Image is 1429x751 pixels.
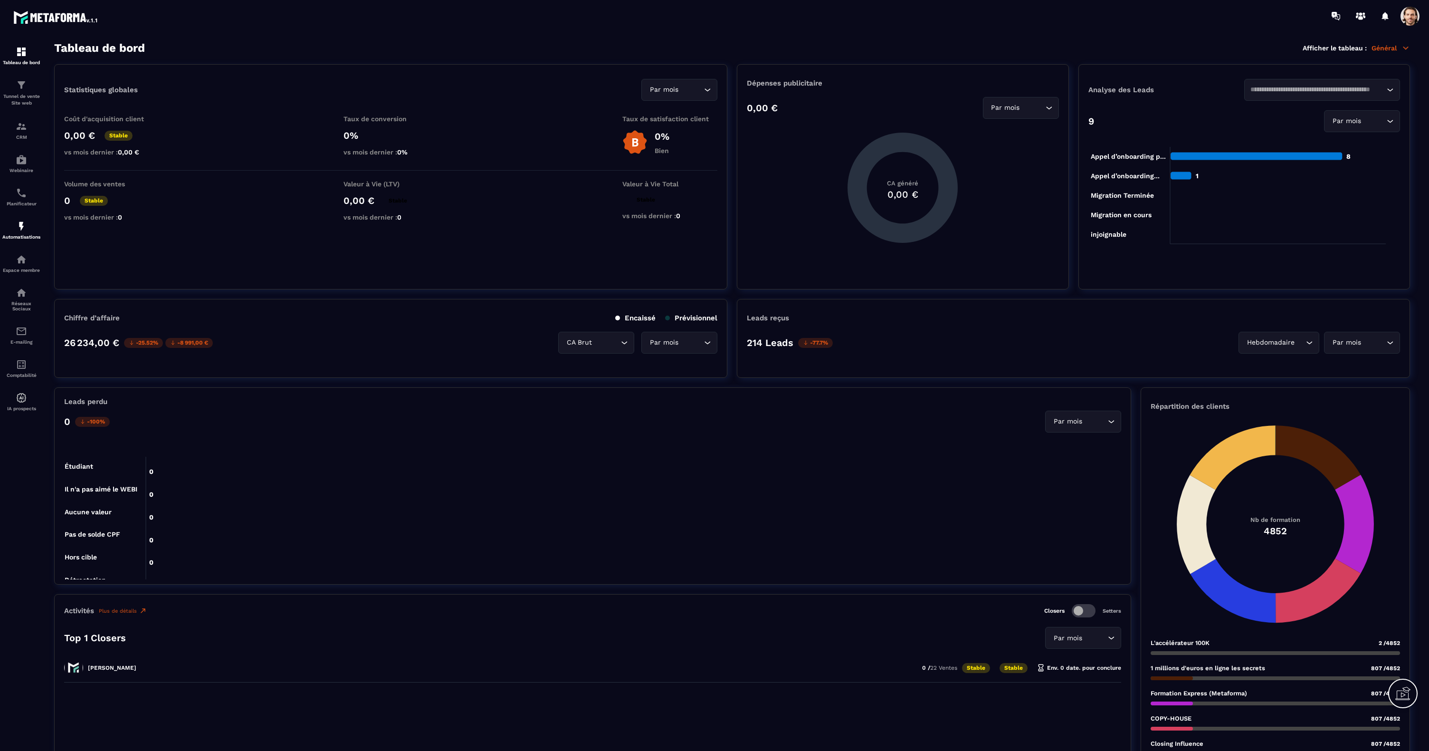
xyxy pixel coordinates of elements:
span: Par mois [1051,416,1084,427]
p: 0% [343,130,438,141]
p: Stable [105,131,133,141]
p: Stable [384,196,412,206]
a: social-networksocial-networkRéseaux Sociaux [2,280,40,318]
p: Analyse des Leads [1088,86,1244,94]
span: 807 /4852 [1371,690,1400,697]
p: Valeur à Vie (LTV) [343,180,438,188]
p: Coût d'acquisition client [64,115,159,123]
input: Search for option [1022,103,1043,113]
input: Search for option [1296,337,1304,348]
p: Chiffre d’affaire [64,314,120,322]
a: formationformationTunnel de vente Site web [2,72,40,114]
img: logo [13,9,99,26]
p: Stable [80,196,108,206]
span: Par mois [1330,337,1363,348]
p: Statistiques globales [64,86,138,94]
span: Par mois [1330,116,1363,126]
p: Top 1 Closers [64,632,126,644]
img: automations [16,254,27,265]
p: Taux de conversion [343,115,438,123]
p: Activités [64,607,94,615]
div: Search for option [558,332,634,354]
tspan: Appel d’onboarding... [1090,172,1159,180]
p: Volume des ventes [64,180,159,188]
p: 26 234,00 € [64,337,119,348]
span: Par mois [648,337,680,348]
img: automations [16,221,27,232]
p: CRM [2,135,40,140]
div: Search for option [1238,332,1319,354]
tspan: Migration Terminée [1090,192,1153,200]
p: 0,00 € [64,130,95,141]
p: 0% [655,131,669,142]
a: formationformationCRM [2,114,40,147]
input: Search for option [1250,85,1384,95]
div: Search for option [1045,627,1121,649]
p: Encaissé [615,314,656,322]
span: Par mois [989,103,1022,113]
tspan: Il n'a pas aimé le WEBI [65,485,137,493]
div: Search for option [1244,79,1400,101]
a: automationsautomationsEspace membre [2,247,40,280]
img: email [16,326,27,337]
span: 0% [397,148,408,156]
img: narrow-up-right-o.6b7c60e2.svg [139,607,147,615]
p: 0 / [922,664,957,671]
p: 9 [1088,116,1094,127]
p: Espace membre [2,268,40,273]
p: 0 [64,416,70,427]
p: Stable [962,663,990,673]
p: Leads perdu [64,397,107,406]
p: Général [1372,44,1410,52]
span: 22 Ventes [930,664,957,671]
p: 0,00 € [747,102,778,114]
img: automations [16,392,27,404]
p: Formation Express (Metaforma) [1151,690,1247,697]
div: Search for option [1045,411,1121,433]
a: formationformationTableau de bord [2,39,40,72]
span: 2 /4852 [1379,640,1400,646]
p: Réseaux Sociaux [2,301,40,311]
span: 0 [118,213,122,221]
input: Search for option [680,337,702,348]
tspan: Migration en cours [1090,211,1151,219]
a: accountantaccountantComptabilité [2,352,40,385]
a: Plus de détails [99,607,147,615]
p: Afficher le tableau : [1303,44,1367,52]
p: IA prospects [2,406,40,411]
tspan: Aucune valeur [65,508,112,516]
p: Env. 0 date. pour conclure [1037,664,1121,672]
tspan: Rétractation [65,576,106,584]
span: Hebdomadaire [1245,337,1296,348]
p: Valeur à Vie Total [622,180,717,188]
p: vs mois dernier : [622,212,717,220]
p: vs mois dernier : [64,148,159,156]
p: vs mois dernier : [64,213,159,221]
img: formation [16,79,27,91]
p: Comptabilité [2,373,40,378]
p: Leads reçus [747,314,789,322]
p: Tableau de bord [2,60,40,65]
a: schedulerschedulerPlanificateur [2,180,40,213]
p: Répartition des clients [1151,402,1400,411]
span: Par mois [1051,633,1084,644]
p: Planificateur [2,201,40,206]
tspan: Hors cible [65,553,97,561]
span: CA Brut [564,337,594,348]
p: Prévisionnel [665,314,717,322]
tspan: Pas de solde CPF [65,530,120,538]
img: automations [16,154,27,165]
tspan: injoignable [1090,231,1126,239]
div: Search for option [641,332,717,354]
span: Par mois [648,85,680,95]
input: Search for option [680,85,702,95]
p: [PERSON_NAME] [88,664,136,671]
p: -8 991,00 € [165,338,213,348]
span: 807 /4852 [1371,665,1400,672]
img: b-badge-o.b3b20ee6.svg [622,130,648,155]
img: formation [16,121,27,132]
div: Search for option [1324,332,1400,354]
a: automationsautomationsWebinaire [2,147,40,180]
p: Webinaire [2,168,40,173]
div: Search for option [641,79,717,101]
